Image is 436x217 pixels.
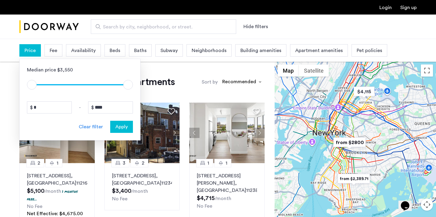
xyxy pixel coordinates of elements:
input: Price to [88,101,133,113]
span: Building amenities [240,47,281,54]
span: Subway [160,47,178,54]
span: Fee [50,47,57,54]
span: ngx-slider [27,80,37,90]
a: Cazamio Logo [19,15,79,38]
a: Login [379,5,392,10]
button: button [110,121,133,133]
div: Clear filter [79,123,103,130]
div: Median price $3,550 [27,66,133,74]
img: logo [19,15,79,38]
span: Apply [115,123,128,130]
span: Beds [110,47,120,54]
input: Price from [27,101,72,113]
ngx-slider: ngx-slider [27,84,133,85]
span: Apartment amenities [295,47,343,54]
input: Apartment Search [91,19,236,34]
span: Search by city, neighborhood, or street. [103,23,219,31]
button: Show or hide filters [243,23,268,30]
iframe: chat widget [398,193,418,211]
span: Availability [71,47,96,54]
span: Neighborhoods [192,47,226,54]
span: - [79,104,81,111]
span: Pet policies [357,47,382,54]
a: Registration [400,5,417,10]
span: Baths [134,47,147,54]
span: ngx-slider-max [123,80,133,90]
span: Price [25,47,36,54]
